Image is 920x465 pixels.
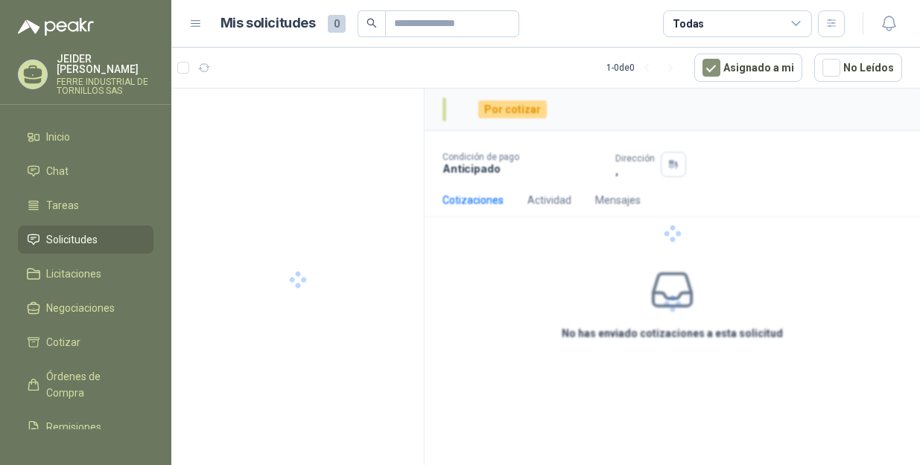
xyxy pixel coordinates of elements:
span: Chat [46,163,69,179]
span: Solicitudes [46,231,98,248]
span: Tareas [46,197,79,214]
span: search [367,18,377,28]
span: Cotizar [46,334,80,350]
a: Órdenes de Compra [18,362,153,407]
button: Asignado a mi [694,54,802,82]
a: Licitaciones [18,260,153,288]
a: Negociaciones [18,294,153,322]
img: Logo peakr [18,18,94,36]
button: No Leídos [814,54,902,82]
span: Licitaciones [46,266,101,282]
a: Solicitudes [18,225,153,254]
a: Cotizar [18,328,153,356]
div: 1 - 0 de 0 [606,56,682,80]
span: Inicio [46,129,70,145]
p: JEIDER [PERSON_NAME] [57,54,153,74]
span: Órdenes de Compra [46,368,139,401]
span: Negociaciones [46,300,115,316]
p: FERRE INDUSTRIAL DE TORNILLOS SAS [57,77,153,95]
a: Tareas [18,191,153,219]
span: Remisiones [46,419,101,435]
a: Chat [18,157,153,185]
a: Remisiones [18,413,153,441]
div: Todas [673,16,704,32]
span: 0 [328,15,346,33]
h1: Mis solicitudes [221,13,316,34]
a: Inicio [18,123,153,151]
